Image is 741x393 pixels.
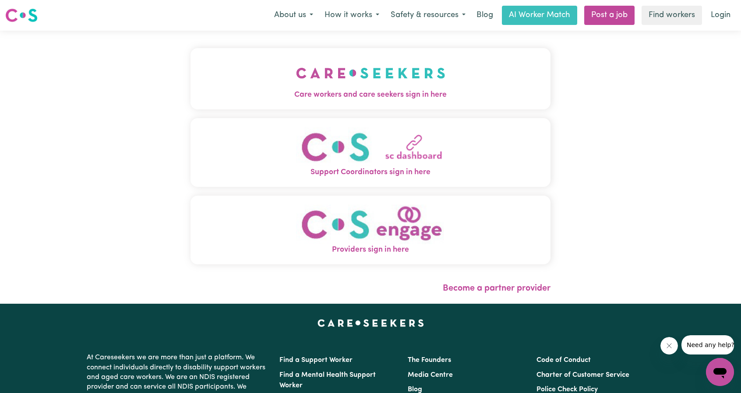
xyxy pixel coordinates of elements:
[408,357,451,364] a: The Founders
[191,48,550,109] button: Care workers and care seekers sign in here
[5,6,53,13] span: Need any help?
[471,6,498,25] a: Blog
[584,6,635,25] a: Post a job
[191,118,550,187] button: Support Coordinators sign in here
[191,167,550,178] span: Support Coordinators sign in here
[660,337,678,354] iframe: Close message
[408,386,422,393] a: Blog
[443,284,550,293] a: Become a partner provider
[536,357,591,364] a: Code of Conduct
[319,6,385,25] button: How it works
[191,89,550,101] span: Care workers and care seekers sign in here
[191,196,550,264] button: Providers sign in here
[681,335,734,354] iframe: Message from company
[706,6,736,25] a: Login
[408,372,453,379] a: Media Centre
[279,372,376,389] a: Find a Mental Health Support Worker
[5,5,38,25] a: Careseekers logo
[279,357,353,364] a: Find a Support Worker
[536,372,629,379] a: Charter of Customer Service
[318,319,424,326] a: Careseekers home page
[642,6,702,25] a: Find workers
[268,6,319,25] button: About us
[706,358,734,386] iframe: Button to launch messaging window
[502,6,577,25] a: AI Worker Match
[536,386,598,393] a: Police Check Policy
[5,7,38,23] img: Careseekers logo
[385,6,471,25] button: Safety & resources
[191,244,550,256] span: Providers sign in here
